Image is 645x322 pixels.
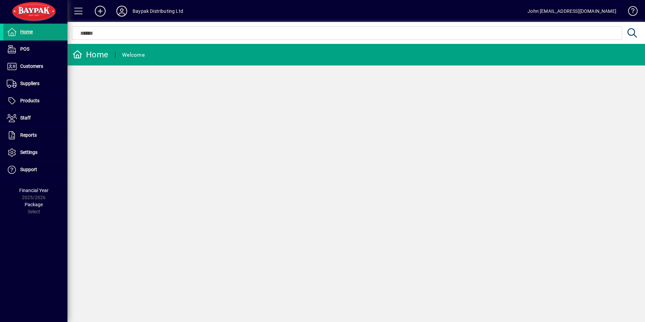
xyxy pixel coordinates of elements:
[133,6,183,17] div: Baypak Distributing Ltd
[20,167,37,172] span: Support
[3,127,67,144] a: Reports
[3,58,67,75] a: Customers
[20,150,37,155] span: Settings
[3,41,67,58] a: POS
[25,202,43,207] span: Package
[20,81,39,86] span: Suppliers
[20,98,39,103] span: Products
[20,46,29,52] span: POS
[20,63,43,69] span: Customers
[3,92,67,109] a: Products
[19,188,49,193] span: Financial Year
[3,75,67,92] a: Suppliers
[528,6,616,17] div: John [EMAIL_ADDRESS][DOMAIN_NAME]
[20,115,31,120] span: Staff
[3,161,67,178] a: Support
[73,49,108,60] div: Home
[3,144,67,161] a: Settings
[3,110,67,127] a: Staff
[111,5,133,17] button: Profile
[623,1,637,23] a: Knowledge Base
[20,29,33,34] span: Home
[89,5,111,17] button: Add
[20,132,37,138] span: Reports
[122,50,145,60] div: Welcome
